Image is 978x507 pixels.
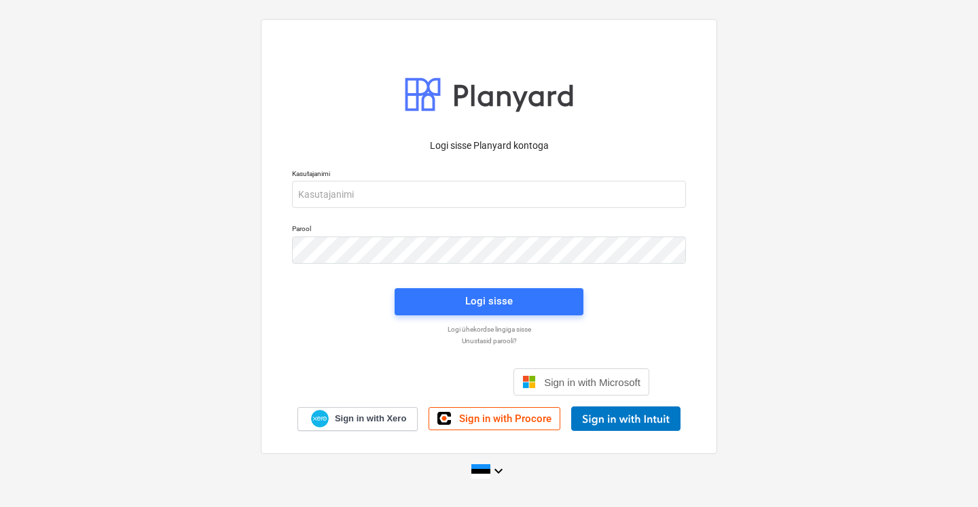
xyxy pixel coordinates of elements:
img: Xero logo [311,410,329,428]
button: Logi sisse [395,288,583,315]
a: Sign in with Procore [429,407,560,430]
span: Sign in with Procore [459,413,551,425]
a: Unustasid parooli? [285,336,693,345]
i: keyboard_arrow_down [490,463,507,479]
span: Sign in with Microsoft [544,377,640,388]
p: Kasutajanimi [292,169,686,181]
a: Sign in with Xero [297,407,418,431]
div: Logi sisse [465,292,513,310]
iframe: Sisselogimine Google'i nupu abil [322,367,509,397]
img: Microsoft logo [522,375,536,389]
div: Logi sisse Google’i kontoga. Avaneb uuel vahelehel [329,367,503,397]
span: Sign in with Xero [335,413,406,425]
p: Parool [292,224,686,236]
input: Kasutajanimi [292,181,686,208]
p: Logi sisse Planyard kontoga [292,139,686,153]
a: Logi ühekordse lingiga sisse [285,325,693,334]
